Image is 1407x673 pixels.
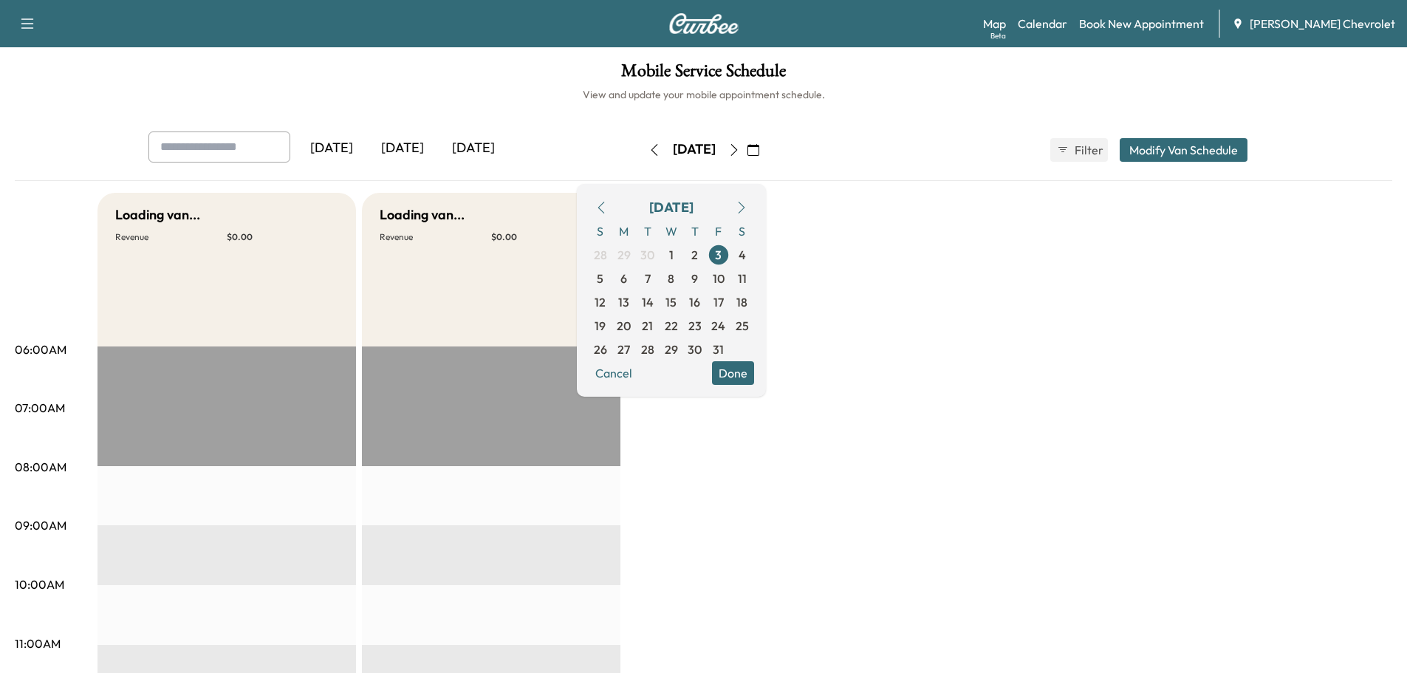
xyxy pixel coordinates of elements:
[618,293,629,311] span: 13
[617,341,630,358] span: 27
[713,293,724,311] span: 17
[642,317,653,335] span: 21
[739,246,746,264] span: 4
[115,205,200,225] h5: Loading van...
[711,317,725,335] span: 24
[15,516,66,534] p: 09:00AM
[15,575,64,593] p: 10:00AM
[594,341,607,358] span: 26
[15,399,65,417] p: 07:00AM
[1079,15,1204,33] a: Book New Appointment
[645,270,651,287] span: 7
[665,317,678,335] span: 22
[983,15,1006,33] a: MapBeta
[595,317,606,335] span: 19
[649,197,694,218] div: [DATE]
[438,131,509,165] div: [DATE]
[736,293,747,311] span: 18
[738,270,747,287] span: 11
[668,270,674,287] span: 8
[715,246,722,264] span: 3
[669,246,674,264] span: 1
[665,341,678,358] span: 29
[691,270,698,287] span: 9
[15,87,1392,102] h6: View and update your mobile appointment schedule.
[367,131,438,165] div: [DATE]
[713,341,724,358] span: 31
[115,231,227,243] p: Revenue
[683,219,707,243] span: T
[380,205,465,225] h5: Loading van...
[640,246,654,264] span: 30
[642,293,654,311] span: 14
[713,270,725,287] span: 10
[612,219,636,243] span: M
[589,361,639,385] button: Cancel
[688,317,702,335] span: 23
[673,140,716,159] div: [DATE]
[15,341,66,358] p: 06:00AM
[15,635,61,652] p: 11:00AM
[660,219,683,243] span: W
[641,341,654,358] span: 28
[688,341,702,358] span: 30
[595,293,606,311] span: 12
[1120,138,1247,162] button: Modify Van Schedule
[491,231,603,243] p: $ 0.00
[1050,138,1108,162] button: Filter
[712,361,754,385] button: Done
[594,246,607,264] span: 28
[1075,141,1101,159] span: Filter
[1250,15,1395,33] span: [PERSON_NAME] Chevrolet
[1018,15,1067,33] a: Calendar
[380,231,491,243] p: Revenue
[620,270,627,287] span: 6
[636,219,660,243] span: T
[589,219,612,243] span: S
[707,219,730,243] span: F
[990,30,1006,41] div: Beta
[730,219,754,243] span: S
[689,293,700,311] span: 16
[691,246,698,264] span: 2
[227,231,338,243] p: $ 0.00
[617,317,631,335] span: 20
[736,317,749,335] span: 25
[665,293,677,311] span: 15
[597,270,603,287] span: 5
[668,13,739,34] img: Curbee Logo
[15,458,66,476] p: 08:00AM
[296,131,367,165] div: [DATE]
[15,62,1392,87] h1: Mobile Service Schedule
[617,246,631,264] span: 29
